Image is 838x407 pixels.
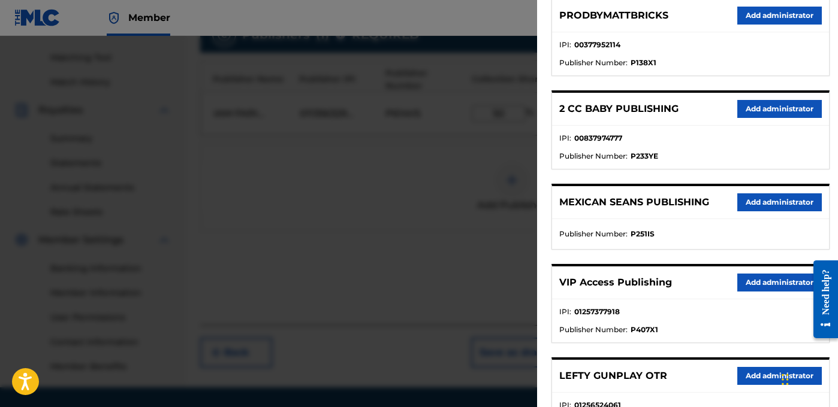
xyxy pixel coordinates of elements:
[559,195,709,209] p: MEXICAN SEANS PUBLISHING
[631,229,655,239] strong: P251IS
[559,151,628,162] span: Publisher Number :
[559,133,571,144] span: IPI :
[737,100,822,118] button: Add administrator
[574,133,622,144] strong: 00837974777
[737,193,822,211] button: Add administrator
[631,57,656,68] strong: P138X1
[631,151,658,162] strong: P233YE
[559,369,667,383] p: LEFTY GUNPLAY OTR
[128,11,170,25] span: Member
[559,40,571,50] span: IPI :
[574,40,620,50] strong: 00377952114
[559,57,628,68] span: Publisher Number :
[559,102,679,116] p: 2 CC BABY PUBLISHING
[14,9,61,26] img: MLC Logo
[559,275,672,290] p: VIP Access Publishing
[559,229,628,239] span: Publisher Number :
[631,324,658,335] strong: P407X1
[778,350,838,407] iframe: Chat Widget
[559,306,571,317] span: IPI :
[782,362,789,397] div: Drag
[559,324,628,335] span: Publisher Number :
[574,306,620,317] strong: 01257377918
[804,256,838,343] iframe: Resource Center
[107,11,121,25] img: Top Rightsholder
[737,367,822,385] button: Add administrator
[737,274,822,291] button: Add administrator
